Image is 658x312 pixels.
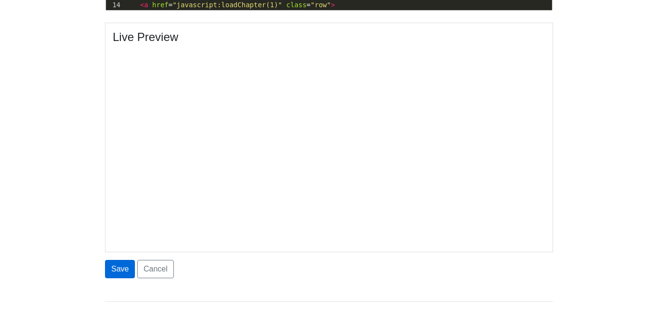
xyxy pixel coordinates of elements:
[331,1,335,9] span: >
[124,1,335,9] span: = =
[286,1,306,9] span: class
[137,260,174,278] a: Cancel
[152,1,169,9] span: href
[113,30,545,44] h4: Live Preview
[144,1,148,9] span: a
[172,1,282,9] span: "javascript:loadChapter(1)"
[140,1,144,9] span: <
[105,260,135,278] button: Save
[311,1,331,9] span: "row"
